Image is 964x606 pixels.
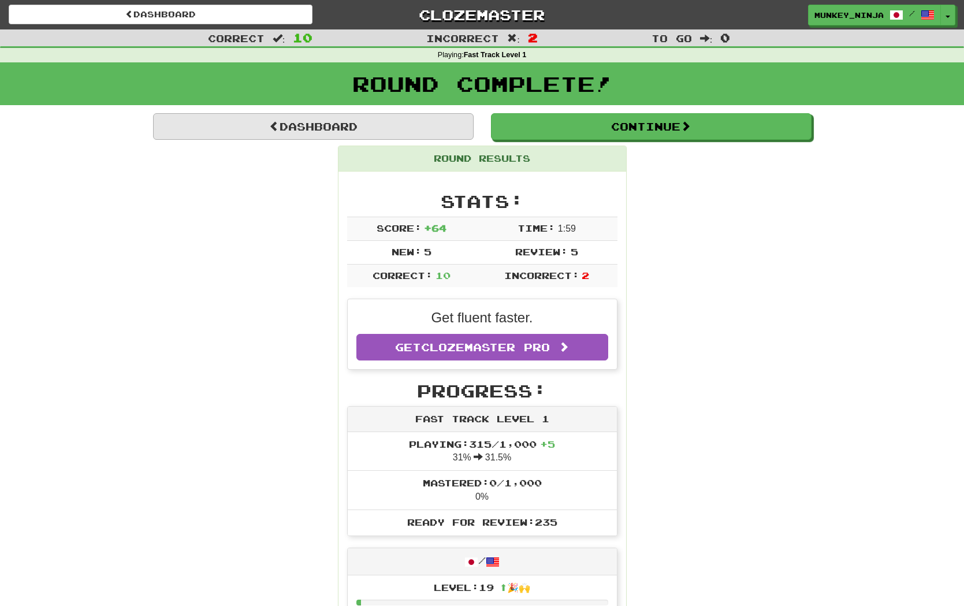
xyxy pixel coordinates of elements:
strong: Fast Track Level 1 [464,51,527,59]
span: Score: [377,222,422,233]
span: : [700,34,713,43]
span: 2 [582,270,589,281]
span: 2 [528,31,538,44]
button: Continue [491,113,812,140]
a: Dashboard [153,113,474,140]
span: Clozemaster Pro [421,341,550,354]
a: Clozemaster [330,5,634,25]
p: Get fluent faster. [356,308,608,328]
span: / [909,9,915,17]
span: 1 : 59 [558,224,576,233]
h2: Progress: [347,381,617,400]
li: 0% [348,470,617,510]
div: Fast Track Level 1 [348,407,617,432]
span: + 64 [424,222,446,233]
span: Incorrect: [504,270,579,281]
div: / [348,548,617,575]
span: Review: [515,246,568,257]
span: 10 [293,31,312,44]
span: Ready for Review: 235 [407,516,557,527]
li: 31% 31.5% [348,432,617,471]
div: Round Results [338,146,626,172]
span: 10 [436,270,451,281]
span: munkey_ninja [814,10,884,20]
span: 5 [424,246,431,257]
span: Mastered: 0 / 1,000 [423,477,542,488]
span: Incorrect [426,32,499,44]
h1: Round Complete! [4,72,960,95]
span: Playing: 315 / 1,000 [409,438,555,449]
span: + 5 [540,438,555,449]
a: Dashboard [9,5,312,24]
span: : [507,34,520,43]
span: To go [652,32,692,44]
span: 5 [571,246,578,257]
h2: Stats: [347,192,617,211]
span: Correct: [373,270,433,281]
a: GetClozemaster Pro [356,334,608,360]
span: Correct [208,32,265,44]
span: 0 [720,31,730,44]
a: munkey_ninja / [808,5,941,25]
span: Level: 19 [434,582,530,593]
span: ⬆🎉🙌 [494,582,530,593]
span: Time: [518,222,555,233]
span: New: [392,246,422,257]
span: : [273,34,285,43]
